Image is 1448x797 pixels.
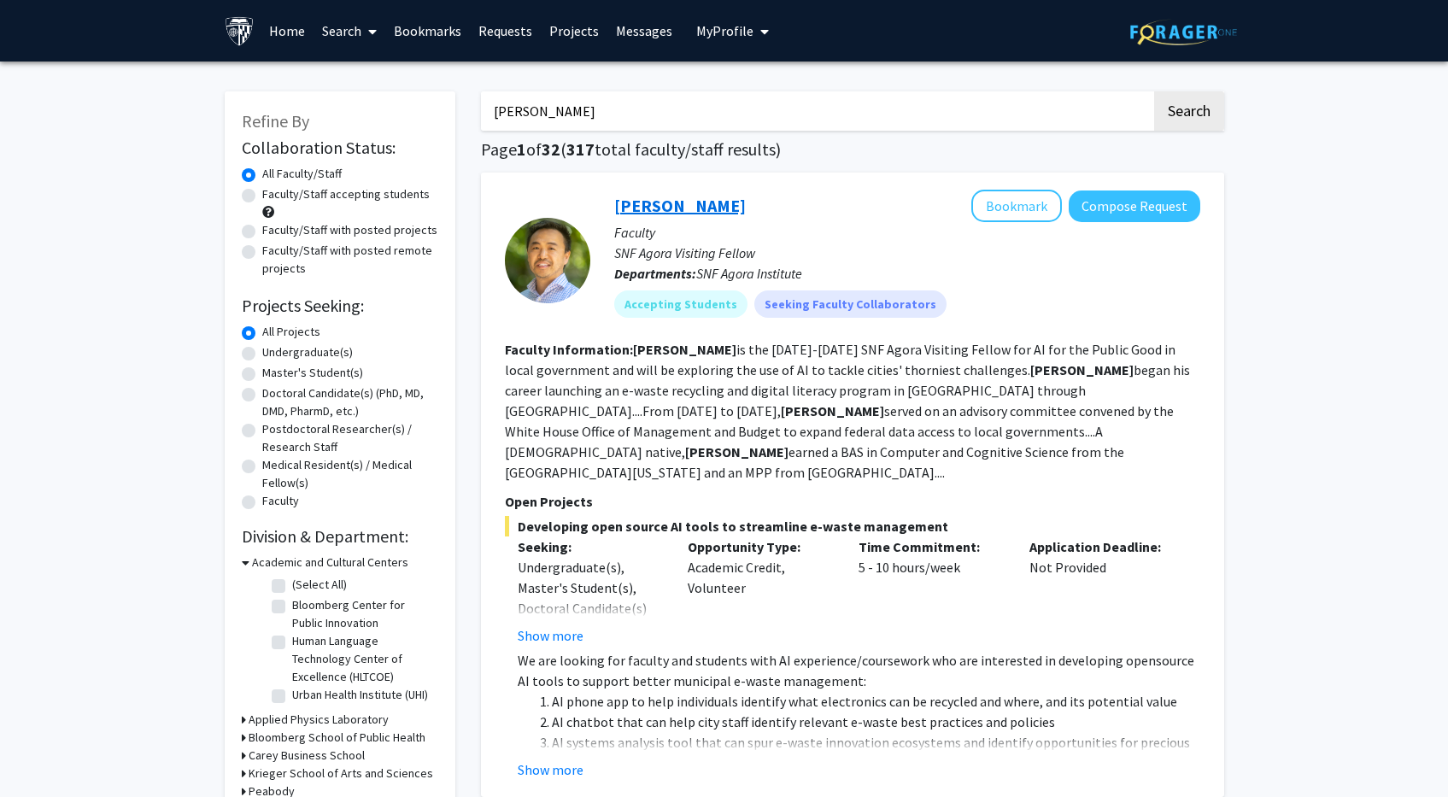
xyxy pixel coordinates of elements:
[225,16,255,46] img: Johns Hopkins University Logo
[262,221,437,239] label: Faculty/Staff with posted projects
[552,712,1200,732] li: AI chatbot that can help city staff identify relevant e-waste best practices and policies
[552,732,1200,773] li: AI systems analysis tool that can spur e-waste innovation ecosystems and identify opportunities f...
[542,138,560,160] span: 32
[675,536,846,646] div: Academic Credit, Volunteer
[252,554,408,571] h3: Academic and Cultural Centers
[518,536,663,557] p: Seeking:
[859,536,1004,557] p: Time Commitment:
[505,516,1200,536] span: Developing open source AI tools to streamline e-waste management
[552,691,1200,712] li: AI phone app to help individuals identify what electronics can be recycled and where, and its pot...
[566,138,595,160] span: 317
[754,290,947,318] mat-chip: Seeking Faculty Collaborators
[1030,361,1134,378] b: [PERSON_NAME]
[614,265,696,282] b: Departments:
[517,138,526,160] span: 1
[242,110,309,132] span: Refine By
[262,456,438,492] label: Medical Resident(s) / Medical Fellow(s)
[696,265,802,282] span: SNF Agora Institute
[633,341,736,358] b: [PERSON_NAME]
[262,492,299,510] label: Faculty
[262,242,438,278] label: Faculty/Staff with posted remote projects
[518,759,583,780] button: Show more
[242,296,438,316] h2: Projects Seeking:
[292,596,434,632] label: Bloomberg Center for Public Innovation
[614,290,747,318] mat-chip: Accepting Students
[249,747,365,765] h3: Carey Business School
[505,341,1190,481] fg-read-more: is the [DATE]-[DATE] SNF Agora Visiting Fellow for AI for the Public Good in local government and...
[781,402,884,419] b: [PERSON_NAME]
[262,185,430,203] label: Faculty/Staff accepting students
[614,222,1200,243] p: Faculty
[696,22,753,39] span: My Profile
[261,1,314,61] a: Home
[292,576,347,594] label: (Select All)
[614,243,1200,263] p: SNF Agora Visiting Fellow
[1029,536,1175,557] p: Application Deadline:
[242,526,438,547] h2: Division & Department:
[518,625,583,646] button: Show more
[614,195,746,216] a: [PERSON_NAME]
[314,1,385,61] a: Search
[262,384,438,420] label: Doctoral Candidate(s) (PhD, MD, DMD, PharmD, etc.)
[292,686,428,704] label: Urban Health Institute (UHI)
[262,343,353,361] label: Undergraduate(s)
[385,1,470,61] a: Bookmarks
[470,1,541,61] a: Requests
[1130,19,1237,45] img: ForagerOne Logo
[688,536,833,557] p: Opportunity Type:
[607,1,681,61] a: Messages
[262,364,363,382] label: Master's Student(s)
[292,632,434,686] label: Human Language Technology Center of Excellence (HLTCOE)
[518,650,1200,691] p: We are looking for faculty and students with AI experience/coursework who are interested in devel...
[249,711,389,729] h3: Applied Physics Laboratory
[481,91,1152,131] input: Search Keywords
[505,491,1200,512] p: Open Projects
[518,557,663,721] div: Undergraduate(s), Master's Student(s), Doctoral Candidate(s) (PhD, MD, DMD, PharmD, etc.), Postdo...
[505,341,633,358] b: Faculty Information:
[249,765,433,782] h3: Krieger School of Arts and Sciences
[685,443,788,460] b: [PERSON_NAME]
[1154,91,1224,131] button: Search
[971,190,1062,222] button: Add David Park to Bookmarks
[481,139,1224,160] h1: Page of ( total faculty/staff results)
[13,720,73,784] iframe: Chat
[262,165,342,183] label: All Faculty/Staff
[242,138,438,158] h2: Collaboration Status:
[249,729,425,747] h3: Bloomberg School of Public Health
[262,420,438,456] label: Postdoctoral Researcher(s) / Research Staff
[846,536,1017,646] div: 5 - 10 hours/week
[262,323,320,341] label: All Projects
[1069,190,1200,222] button: Compose Request to David Park
[1017,536,1187,646] div: Not Provided
[541,1,607,61] a: Projects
